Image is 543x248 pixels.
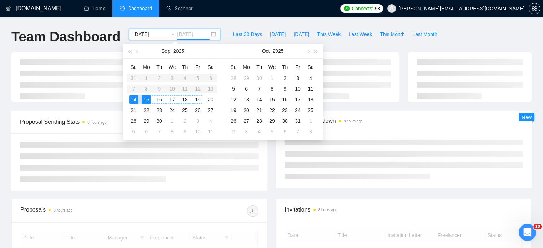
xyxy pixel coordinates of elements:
[227,61,240,73] th: Su
[253,94,266,105] td: 2025-10-14
[255,74,263,82] div: 30
[242,117,251,125] div: 27
[304,116,317,126] td: 2025-11-01
[155,117,164,125] div: 30
[142,95,151,104] div: 15
[193,117,202,125] div: 3
[129,117,138,125] div: 28
[266,105,278,116] td: 2025-10-22
[352,5,373,12] span: Connects:
[142,106,151,115] div: 22
[278,61,291,73] th: Th
[169,31,174,37] span: swap-right
[255,106,263,115] div: 21
[140,94,153,105] td: 2025-09-15
[181,127,189,136] div: 9
[229,85,238,93] div: 5
[84,5,105,11] a: homeHome
[344,119,363,123] time: 8 hours ago
[181,106,189,115] div: 25
[376,29,408,40] button: This Month
[153,61,166,73] th: Tu
[166,94,179,105] td: 2025-09-17
[191,94,204,105] td: 2025-09-19
[142,117,151,125] div: 29
[278,83,291,94] td: 2025-10-09
[344,6,350,11] img: upwork-logo.png
[255,127,263,136] div: 4
[262,44,270,58] button: Oct
[204,116,217,126] td: 2025-10-04
[206,106,215,115] div: 27
[191,116,204,126] td: 2025-10-03
[255,95,263,104] div: 14
[155,106,164,115] div: 23
[278,126,291,137] td: 2025-11-06
[204,126,217,137] td: 2025-10-11
[291,94,304,105] td: 2025-10-17
[129,106,138,115] div: 21
[181,117,189,125] div: 2
[179,116,191,126] td: 2025-10-02
[166,105,179,116] td: 2025-09-24
[529,6,540,11] a: setting
[206,127,215,136] div: 11
[6,3,11,15] img: logo
[127,105,140,116] td: 2025-09-21
[293,106,302,115] div: 24
[345,29,376,40] button: Last Week
[313,29,345,40] button: This Week
[408,29,441,40] button: Last Month
[242,106,251,115] div: 20
[153,94,166,105] td: 2025-09-16
[306,106,315,115] div: 25
[168,95,176,104] div: 17
[193,106,202,115] div: 26
[229,127,238,136] div: 2
[140,105,153,116] td: 2025-09-22
[242,74,251,82] div: 29
[533,224,542,229] span: 10
[522,115,532,120] span: New
[204,94,217,105] td: 2025-09-20
[293,95,302,104] div: 17
[293,74,302,82] div: 3
[304,61,317,73] th: Sa
[191,105,204,116] td: 2025-09-26
[375,5,380,12] span: 98
[155,127,164,136] div: 7
[266,126,278,137] td: 2025-11-05
[191,126,204,137] td: 2025-10-10
[240,83,253,94] td: 2025-10-06
[140,61,153,73] th: Mo
[348,30,372,38] span: Last Week
[120,6,125,11] span: dashboard
[272,44,283,58] button: 2025
[268,95,276,104] div: 15
[268,106,276,115] div: 22
[177,30,210,38] input: End date
[168,106,176,115] div: 24
[227,105,240,116] td: 2025-10-19
[128,5,152,11] span: Dashboard
[293,85,302,93] div: 10
[240,105,253,116] td: 2025-10-20
[127,126,140,137] td: 2025-10-05
[204,105,217,116] td: 2025-09-27
[306,85,315,93] div: 11
[529,3,540,14] button: setting
[266,116,278,126] td: 2025-10-29
[253,73,266,83] td: 2025-09-30
[268,127,276,136] div: 5
[306,95,315,104] div: 18
[11,29,120,45] h1: Team Dashboard
[281,95,289,104] div: 16
[179,61,191,73] th: Th
[291,83,304,94] td: 2025-10-10
[253,83,266,94] td: 2025-10-07
[304,73,317,83] td: 2025-10-04
[193,127,202,136] div: 10
[240,73,253,83] td: 2025-09-29
[227,126,240,137] td: 2025-11-02
[227,94,240,105] td: 2025-10-12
